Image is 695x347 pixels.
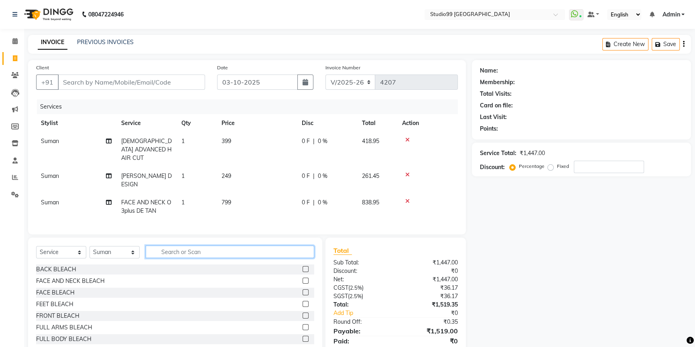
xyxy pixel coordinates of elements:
[327,284,396,292] div: ( )
[88,3,124,26] b: 08047224946
[350,284,362,291] span: 2.5%
[327,275,396,284] div: Net:
[480,67,498,75] div: Name:
[396,326,464,336] div: ₹1,519.00
[480,163,505,171] div: Discount:
[519,163,545,170] label: Percentage
[327,258,396,267] div: Sub Total:
[327,309,407,317] a: Add Tip
[121,172,172,188] span: [PERSON_NAME] DESIGN
[318,198,327,207] span: 0 %
[602,38,648,50] button: Create New
[350,293,362,299] span: 2.5%
[313,137,315,145] span: |
[327,292,396,301] div: ( )
[396,267,464,275] div: ₹0
[222,172,231,180] span: 249
[36,288,75,297] div: FACE BLEACH
[325,64,360,71] label: Invoice Number
[302,137,310,145] span: 0 F
[557,163,569,170] label: Fixed
[480,125,498,133] div: Points:
[20,3,75,26] img: logo
[36,114,116,132] th: Stylist
[357,114,397,132] th: Total
[36,312,79,320] div: FRONT BLEACH
[302,198,310,207] span: 0 F
[41,172,59,180] span: Suman
[181,199,185,206] span: 1
[302,172,310,180] span: 0 F
[41,199,59,206] span: Suman
[397,114,458,132] th: Action
[407,309,464,317] div: ₹0
[58,75,205,90] input: Search by Name/Mobile/Email/Code
[41,137,59,145] span: Suman
[217,64,228,71] label: Date
[313,198,315,207] span: |
[396,258,464,267] div: ₹1,447.00
[327,318,396,326] div: Round Off:
[333,293,348,300] span: SGST
[318,172,327,180] span: 0 %
[480,113,507,121] div: Last Visit:
[327,301,396,309] div: Total:
[297,114,357,132] th: Disc
[38,35,67,50] a: INVOICE
[36,323,92,332] div: FULL ARMS BLEACH
[362,199,379,206] span: 838.95
[217,114,297,132] th: Price
[181,137,185,145] span: 1
[116,114,177,132] th: Service
[520,149,545,157] div: ₹1,447.00
[36,64,49,71] label: Client
[652,38,680,50] button: Save
[333,284,348,291] span: CGST
[146,246,314,258] input: Search or Scan
[177,114,217,132] th: Qty
[396,284,464,292] div: ₹36.17
[396,301,464,309] div: ₹1,519.35
[36,277,105,285] div: FACE AND NECK BLEACH
[362,172,379,180] span: 261.45
[480,78,515,87] div: Membership:
[396,336,464,346] div: ₹0
[37,99,464,114] div: Services
[327,326,396,336] div: Payable:
[318,137,327,145] span: 0 %
[181,172,185,180] span: 1
[327,336,396,346] div: Paid:
[333,246,352,255] span: Total
[36,75,59,90] button: +91
[36,300,73,309] div: FEET BLEACH
[36,265,76,274] div: BACK BLEACH
[313,172,315,180] span: |
[327,267,396,275] div: Discount:
[480,149,516,157] div: Service Total:
[222,199,231,206] span: 799
[362,137,379,145] span: 418.95
[222,137,231,145] span: 399
[662,10,680,19] span: Admin
[36,335,91,343] div: FULL BODY BLEACH
[121,137,172,161] span: [DEMOGRAPHIC_DATA] ADVANCED HAIR CUT
[396,292,464,301] div: ₹36.17
[480,90,512,98] div: Total Visits:
[396,275,464,284] div: ₹1,447.00
[121,199,171,214] span: FACE AND NECK O3plus DE TAN
[396,318,464,326] div: ₹0.35
[480,101,513,110] div: Card on file:
[77,38,134,46] a: PREVIOUS INVOICES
